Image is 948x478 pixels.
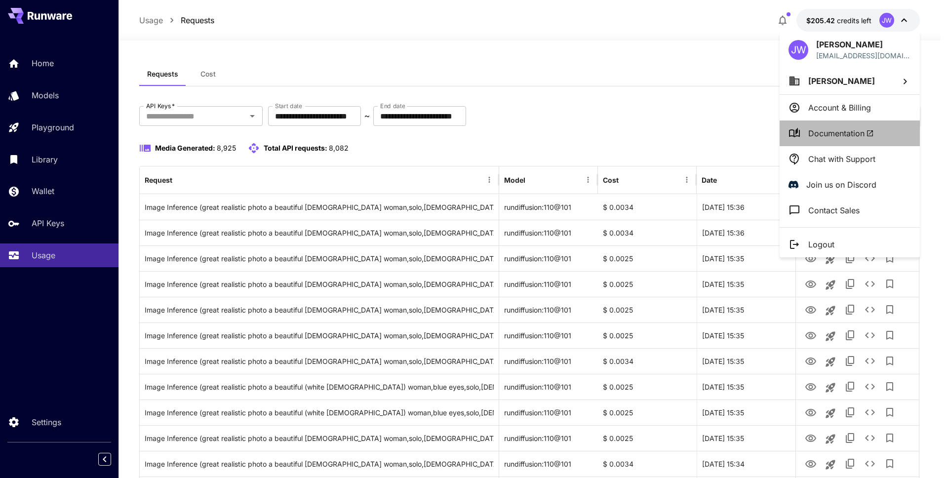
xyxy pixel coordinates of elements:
div: JW [789,40,808,60]
p: [PERSON_NAME] [816,39,911,50]
p: Join us on Discord [806,179,876,191]
p: Logout [808,239,834,250]
p: Contact Sales [808,204,860,216]
button: [PERSON_NAME] [780,68,920,94]
p: Chat with Support [808,153,875,165]
p: Account & Billing [808,102,871,114]
span: Documentation [808,127,874,139]
div: 5452781@qq.com [816,50,911,61]
span: [PERSON_NAME] [808,76,875,86]
p: [EMAIL_ADDRESS][DOMAIN_NAME] [816,50,911,61]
